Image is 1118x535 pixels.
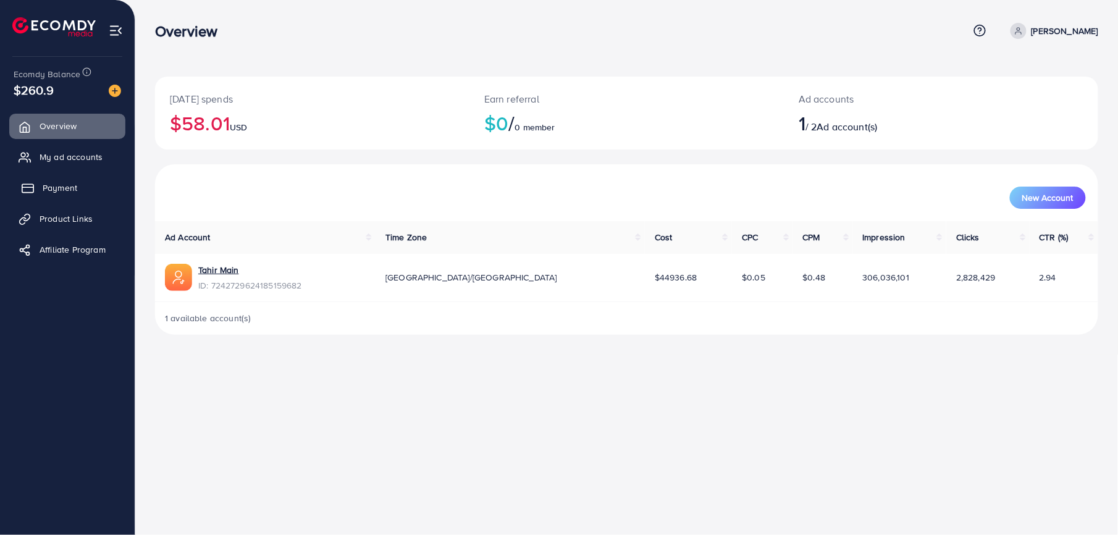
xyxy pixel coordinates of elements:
span: Ecomdy Balance [14,68,80,80]
a: Product Links [9,206,125,231]
h2: $0 [484,111,769,135]
span: Clicks [956,231,980,243]
span: USD [230,121,247,133]
span: $260.9 [14,81,54,99]
h2: $58.01 [170,111,455,135]
span: CPC [742,231,758,243]
a: My ad accounts [9,145,125,169]
span: Payment [43,182,77,194]
img: image [109,85,121,97]
span: CTR (%) [1040,231,1069,243]
a: Payment [9,175,125,200]
p: [PERSON_NAME] [1032,23,1098,38]
span: 1 [799,109,805,137]
p: [DATE] spends [170,91,455,106]
img: logo [12,17,96,36]
span: 1 available account(s) [165,312,251,324]
span: CPM [803,231,820,243]
span: $0.05 [742,271,765,284]
span: Impression [863,231,906,243]
span: Ad account(s) [817,120,878,133]
span: Product Links [40,213,93,225]
a: [PERSON_NAME] [1006,23,1098,39]
span: $0.48 [803,271,826,284]
span: Overview [40,120,77,132]
span: 306,036,101 [863,271,910,284]
a: Affiliate Program [9,237,125,262]
span: Cost [655,231,673,243]
img: ic-ads-acc.e4c84228.svg [165,264,192,291]
span: Ad Account [165,231,211,243]
span: / [508,109,515,137]
span: [GEOGRAPHIC_DATA]/[GEOGRAPHIC_DATA] [385,271,557,284]
h2: / 2 [799,111,1005,135]
img: menu [109,23,123,38]
span: Time Zone [385,231,427,243]
span: 0 member [515,121,555,133]
span: $44936.68 [655,271,697,284]
h3: Overview [155,22,227,40]
p: Earn referral [484,91,769,106]
p: Ad accounts [799,91,1005,106]
span: New Account [1022,193,1074,202]
span: My ad accounts [40,151,103,163]
span: ID: 7242729624185159682 [198,279,302,292]
a: Tahir Main [198,264,239,276]
a: Overview [9,114,125,138]
span: 2.94 [1040,271,1057,284]
button: New Account [1010,187,1086,209]
span: Affiliate Program [40,243,106,256]
span: 2,828,429 [956,271,995,284]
